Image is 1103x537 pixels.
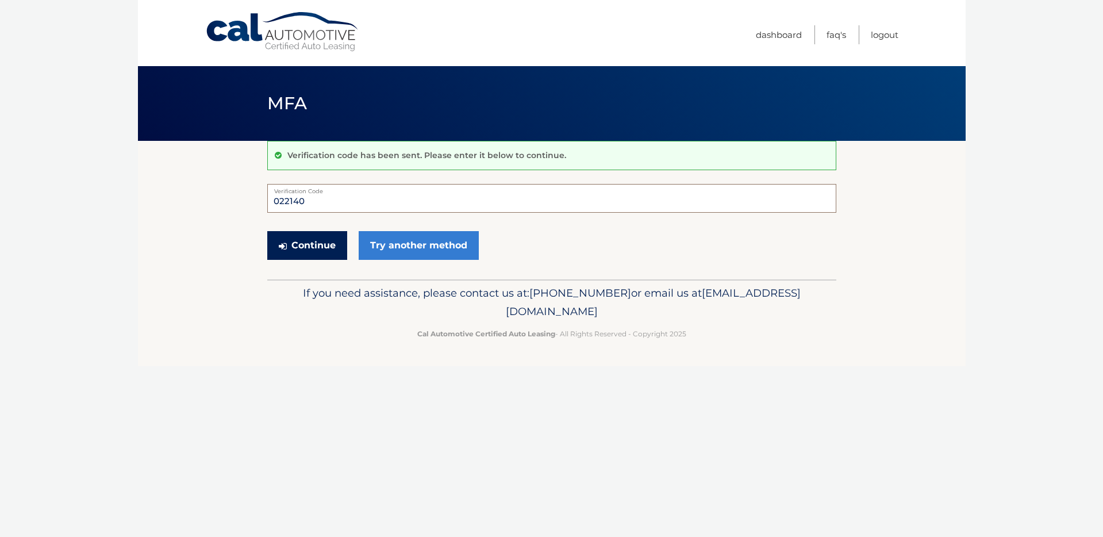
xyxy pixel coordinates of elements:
[205,11,360,52] a: Cal Automotive
[417,329,555,338] strong: Cal Automotive Certified Auto Leasing
[529,286,631,300] span: [PHONE_NUMBER]
[359,231,479,260] a: Try another method
[827,25,846,44] a: FAQ's
[267,184,836,213] input: Verification Code
[287,150,566,160] p: Verification code has been sent. Please enter it below to continue.
[275,328,829,340] p: - All Rights Reserved - Copyright 2025
[267,93,308,114] span: MFA
[267,184,836,193] label: Verification Code
[506,286,801,318] span: [EMAIL_ADDRESS][DOMAIN_NAME]
[275,284,829,321] p: If you need assistance, please contact us at: or email us at
[267,231,347,260] button: Continue
[756,25,802,44] a: Dashboard
[871,25,898,44] a: Logout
